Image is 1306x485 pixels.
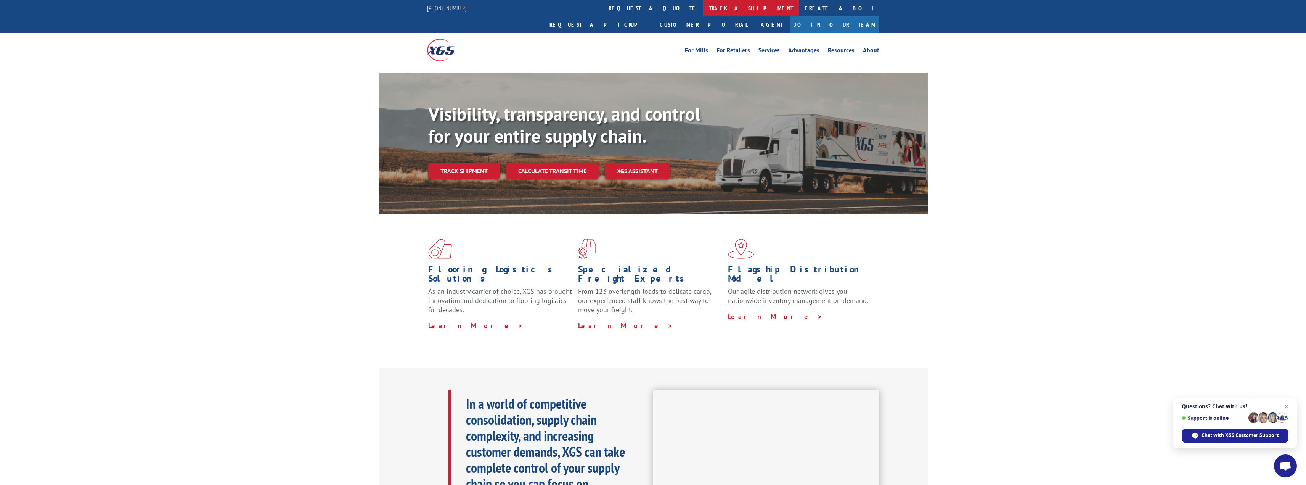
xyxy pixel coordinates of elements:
[506,163,599,179] a: Calculate transit time
[828,47,855,56] a: Resources
[788,47,819,56] a: Advantages
[1182,403,1288,409] span: Questions? Chat with us!
[654,16,753,33] a: Customer Portal
[753,16,790,33] a: Agent
[728,287,868,305] span: Our agile distribution network gives you nationwide inventory management on demand.
[428,321,523,330] a: Learn More >
[728,239,754,259] img: xgs-icon-flagship-distribution-model-red
[863,47,879,56] a: About
[578,321,673,330] a: Learn More >
[578,287,722,321] p: From 123 overlength loads to delicate cargo, our experienced staff knows the best way to move you...
[428,102,700,148] b: Visibility, transparency, and control for your entire supply chain.
[1202,432,1279,439] span: Chat with XGS Customer Support
[1182,429,1288,443] span: Chat with XGS Customer Support
[578,265,722,287] h1: Specialized Freight Experts
[758,47,780,56] a: Services
[605,163,670,179] a: XGS ASSISTANT
[1182,415,1246,421] span: Support is online
[790,16,879,33] a: Join Our Team
[716,47,750,56] a: For Retailers
[428,265,572,287] h1: Flooring Logistics Solutions
[685,47,708,56] a: For Mills
[428,239,452,259] img: xgs-icon-total-supply-chain-intelligence-red
[427,4,467,12] a: [PHONE_NUMBER]
[428,287,572,314] span: As an industry carrier of choice, XGS has brought innovation and dedication to flooring logistics...
[544,16,654,33] a: Request a pickup
[1274,454,1297,477] a: Open chat
[578,239,596,259] img: xgs-icon-focused-on-flooring-red
[728,265,872,287] h1: Flagship Distribution Model
[728,312,823,321] a: Learn More >
[428,163,500,179] a: Track shipment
